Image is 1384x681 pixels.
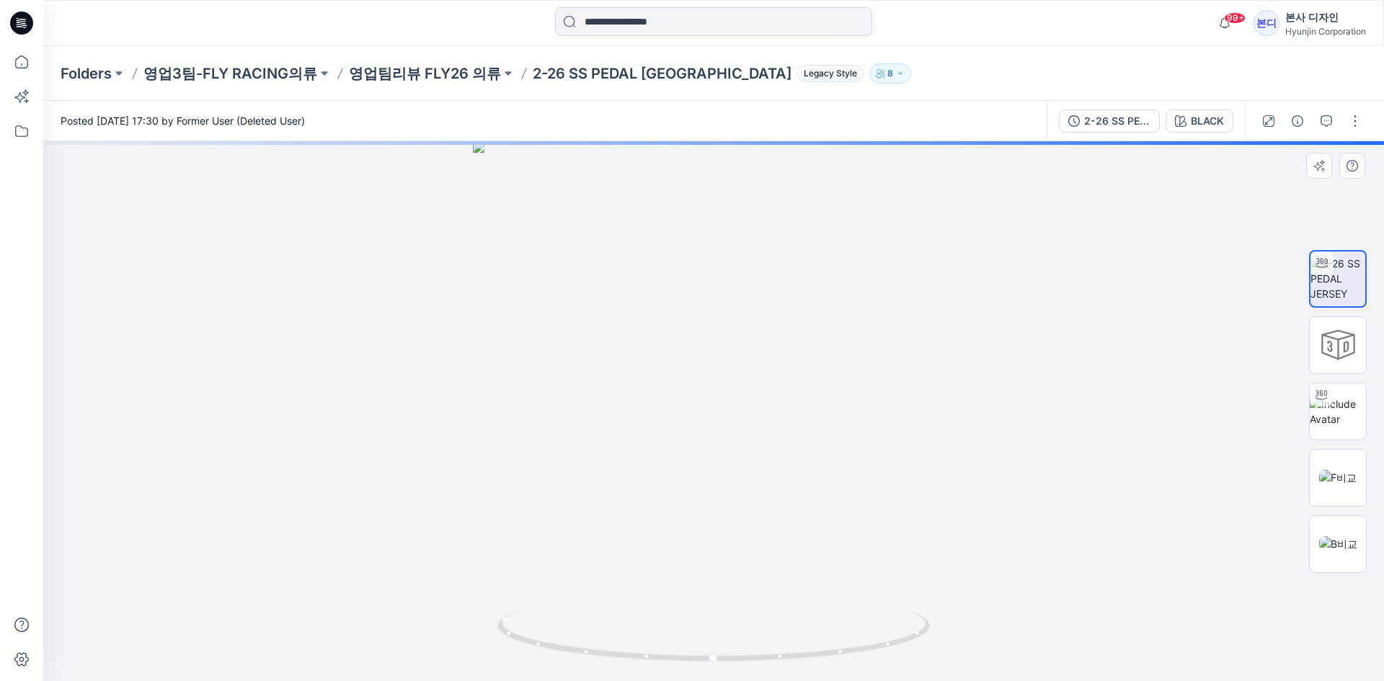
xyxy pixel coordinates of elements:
span: 99+ [1224,12,1246,24]
button: BLACK [1166,110,1233,133]
a: Former User (Deleted User) [177,115,305,127]
img: 2-26 SS PEDAL JERSEY [1310,256,1365,301]
img: F비교 [1319,470,1357,485]
button: Details [1286,110,1309,133]
div: 본사 디자인 [1285,9,1366,26]
a: Folders [61,63,112,84]
div: BLACK [1191,113,1224,129]
a: 영업팀리뷰 FLY26 의류 [349,63,501,84]
div: 2-26 SS PEDAL [GEOGRAPHIC_DATA] [1084,113,1150,129]
button: 2-26 SS PEDAL [GEOGRAPHIC_DATA] [1059,110,1160,133]
span: Posted [DATE] 17:30 by [61,113,305,128]
img: B비교 [1319,536,1357,551]
a: 영업3팀-FLY RACING의류 [143,63,317,84]
div: 본디 [1254,10,1279,36]
div: Hyunjin Corporation [1285,26,1366,37]
button: 8 [869,63,911,84]
span: Legacy Style [797,65,864,82]
img: Include Avatar [1310,396,1366,427]
p: 8 [887,66,893,81]
img: eyJhbGciOiJIUzI1NiIsImtpZCI6IjAiLCJzbHQiOiJzZXMiLCJ0eXAiOiJKV1QifQ.eyJkYXRhIjp7InR5cGUiOiJzdG9yYW... [473,141,954,681]
button: Legacy Style [791,63,864,84]
p: 2-26 SS PEDAL [GEOGRAPHIC_DATA] [533,63,791,84]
